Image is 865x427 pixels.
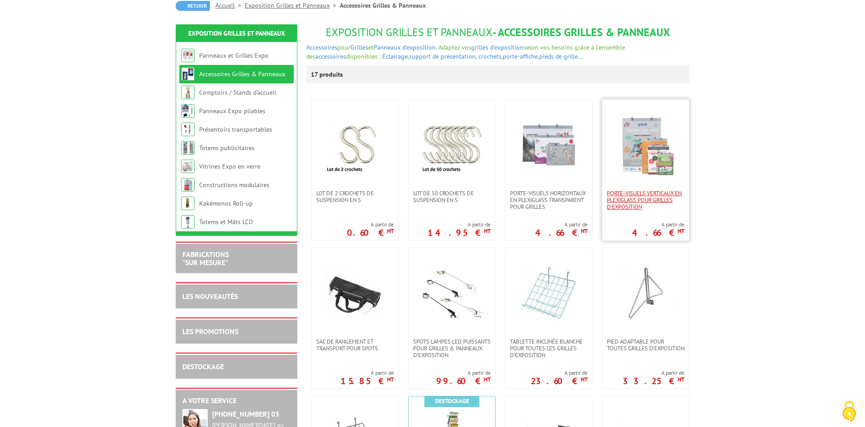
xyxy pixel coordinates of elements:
[409,190,495,203] a: Lot de 50 crochets de suspension en S
[340,1,426,10] li: Accessoires Grilles & Panneaux
[182,250,229,267] a: FABRICATIONS"Sur Mesure"
[326,25,492,39] span: Exposition Grilles et Panneaux
[182,292,238,301] a: LES NOUVEAUTÉS
[535,230,587,235] p: 4.66 €
[428,230,491,235] p: 14.95 €
[623,378,684,384] p: 33.25 €
[245,1,340,9] a: Exposition Grilles et Panneaux
[531,378,587,384] p: 23.60 €
[181,123,195,136] img: Présentoirs transportables
[420,262,483,325] img: SPOTS LAMPES LED PUISSANTS POUR GRILLES & PANNEAUX d'exposition
[413,338,491,358] span: SPOTS LAMPES LED PUISSANTS POUR GRILLES & PANNEAUX d'exposition
[607,338,684,352] span: Pied adaptable pour toutes grilles d'exposition
[315,52,346,60] a: accessoires
[316,190,394,203] span: Lot de 2 crochets de suspension en S
[312,190,398,203] a: Lot de 2 crochets de suspension en S
[632,230,684,235] p: 4.66 €
[199,125,272,133] a: Présentoirs transportables
[199,181,269,189] a: Constructions modulaires
[341,378,394,384] p: 15.85 €
[181,141,195,155] img: Totems publicitaires
[484,227,491,235] sup: HT
[531,369,587,376] span: A partir de
[181,215,195,229] img: Totems et Mâts LCD
[428,221,491,228] span: A partir de
[199,144,255,152] a: Totems publicitaires
[510,338,587,358] span: Tablette inclinée blanche pour toutes les grilles d'exposition
[373,43,436,51] a: Panneaux d'exposition
[176,1,210,11] a: Retour
[199,51,269,60] a: Panneaux et Grilles Expo
[614,262,677,325] img: Pied adaptable pour toutes grilles d'exposition
[306,43,625,60] span: selon vos besoins grâce à l'ensemble des
[510,190,587,210] span: Porte-visuels horizontaux en plexiglass transparent pour grilles
[632,221,684,228] span: A partir de
[306,27,689,38] h1: - Accessoires Grilles & Panneaux
[517,113,580,176] img: Porte-visuels horizontaux en plexiglass transparent pour grilles
[311,65,345,83] p: 17 produits
[346,52,381,60] span: disponibles :
[181,178,195,192] img: Constructions modulaires
[838,400,860,422] img: Cookies (fenêtre modale)
[306,43,337,51] a: Accessoires
[347,230,394,235] p: 0.60 €
[678,227,684,235] sup: HT
[182,327,238,336] a: LES PROMOTIONS
[323,113,387,176] img: Lot de 2 crochets de suspension en S
[316,338,394,352] span: Sac de rangement et transport pour spots
[435,397,469,405] b: Destockage
[215,1,245,9] a: Accueil
[387,376,394,383] sup: HT
[436,378,491,384] p: 99.60 €
[387,227,394,235] sup: HT
[505,338,592,358] a: Tablette inclinée blanche pour toutes les grilles d'exposition
[337,43,351,51] span: pour
[181,160,195,173] img: Vitrines Expo en verre
[436,43,471,51] span: . Adaptez vos
[341,369,394,376] span: A partir de
[833,396,865,427] button: Cookies (fenêtre modale)
[678,376,684,383] sup: HT
[212,409,279,418] strong: [PHONE_NUMBER] 03
[368,43,373,51] span: et
[623,369,684,376] span: A partir de
[382,52,408,60] a: Eclairage
[476,52,501,60] a: , crochets
[614,113,677,176] img: Porte-visuels verticaux en plexiglass pour grilles d'exposition
[199,218,253,226] a: Totems et Mâts LCD
[484,376,491,383] sup: HT
[199,107,265,115] a: Panneaux Expo pliables
[188,29,285,37] a: Exposition Grilles et Panneaux
[181,197,195,210] img: Kakémonos Roll-up
[181,67,195,81] img: Accessoires Grilles & Panneaux
[517,262,580,325] img: Tablette inclinée blanche pour toutes les grilles d'exposition
[602,190,689,210] a: Porte-visuels verticaux en plexiglass pour grilles d'exposition
[607,190,684,210] span: Porte-visuels verticaux en plexiglass pour grilles d'exposition
[347,221,394,228] span: A partir de
[409,338,495,358] a: SPOTS LAMPES LED PUISSANTS POUR GRILLES & PANNEAUX d'exposition
[199,162,260,170] a: Vitrines Expo en verre
[581,227,587,235] sup: HT
[323,262,387,325] img: Sac de rangement et transport pour spots
[503,52,538,60] a: porte-affiche
[581,376,587,383] sup: HT
[420,113,483,176] img: Lot de 50 crochets de suspension en S
[436,369,491,376] span: A partir de
[351,43,368,51] a: Grilles
[199,199,253,207] a: Kakémonos Roll-up
[312,338,398,352] a: Sac de rangement et transport pour spots
[182,397,291,405] h2: A votre service
[199,70,285,78] a: Accessoires Grilles & Panneaux
[181,104,195,118] img: Panneaux Expo pliables
[505,190,592,210] a: Porte-visuels horizontaux en plexiglass transparent pour grilles
[602,338,689,352] a: Pied adaptable pour toutes grilles d'exposition
[306,43,625,60] font: , , , …
[199,88,276,96] a: Comptoirs / Stands d'accueil
[539,52,578,60] a: pieds de grille
[409,52,476,60] a: support de présentation
[471,43,524,51] a: grilles d'exposition
[181,49,195,62] img: Panneaux et Grilles Expo
[182,362,224,371] a: DESTOCKAGE
[181,86,195,99] img: Comptoirs / Stands d'accueil
[413,190,491,203] span: Lot de 50 crochets de suspension en S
